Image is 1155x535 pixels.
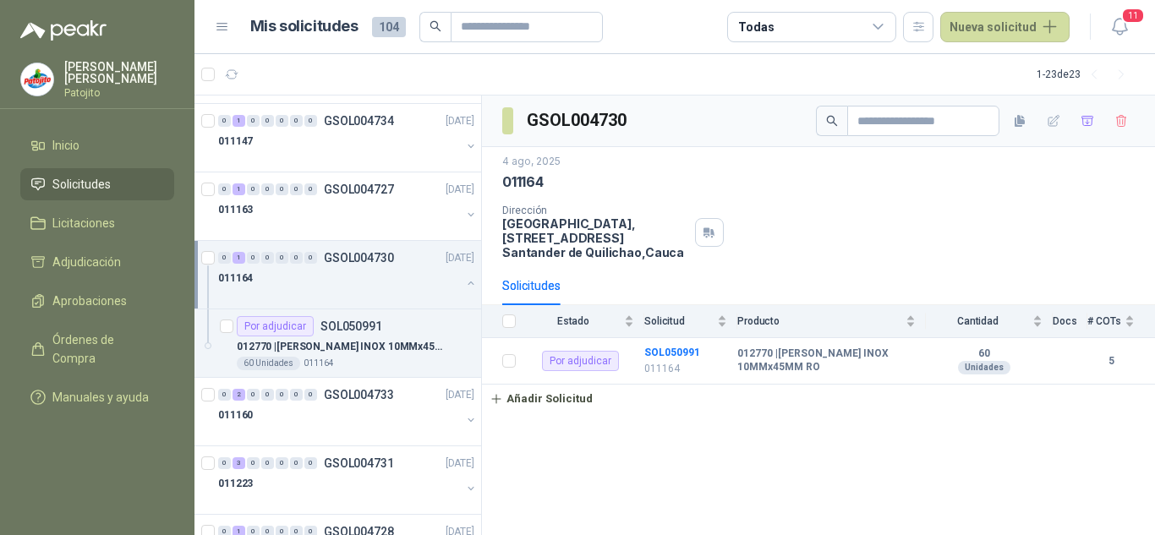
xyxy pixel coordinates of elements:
div: Unidades [958,361,1010,374]
div: 0 [247,252,260,264]
p: SOL050991 [320,320,382,332]
span: Estado [526,315,621,327]
p: 012770 | [PERSON_NAME] INOX 10MMx45MM RO [237,339,447,355]
p: 011223 [218,476,253,492]
span: Órdenes de Compra [52,330,158,368]
div: 0 [261,183,274,195]
div: 0 [261,457,274,469]
th: Producto [737,305,926,338]
div: 0 [247,183,260,195]
p: 011163 [218,202,253,218]
span: Licitaciones [52,214,115,232]
a: SOL050991 [644,347,700,358]
p: Patojito [64,88,174,98]
p: Dirección [502,205,688,216]
span: Adjudicación [52,253,121,271]
p: 011147 [218,134,253,150]
span: Manuales y ayuda [52,388,149,407]
p: GSOL004734 [324,115,394,127]
div: 1 [233,115,245,127]
div: 0 [276,252,288,264]
span: Producto [737,315,902,327]
p: [DATE] [446,387,474,403]
a: Aprobaciones [20,285,174,317]
span: Solicitudes [52,175,111,194]
a: Órdenes de Compra [20,324,174,374]
div: 0 [218,457,231,469]
div: 0 [247,115,260,127]
p: [PERSON_NAME] [PERSON_NAME] [64,61,174,85]
th: Docs [1053,305,1087,338]
p: [DATE] [446,456,474,472]
a: Inicio [20,129,174,161]
div: 0 [276,389,288,401]
a: Por adjudicarSOL050991012770 |[PERSON_NAME] INOX 10MMx45MM RO60 Unidades011164 [194,309,481,378]
p: [DATE] [446,113,474,129]
p: 011164 [644,361,727,377]
div: 0 [218,252,231,264]
div: 0 [218,389,231,401]
div: 1 [233,252,245,264]
div: 0 [276,183,288,195]
p: GSOL004730 [324,252,394,264]
div: 0 [247,457,260,469]
div: 0 [290,389,303,401]
a: 0 1 0 0 0 0 0 GSOL004734[DATE] 011147 [218,111,478,165]
div: 0 [218,115,231,127]
p: 011160 [218,407,253,423]
b: 012770 | [PERSON_NAME] INOX 10MMx45MM RO [737,347,916,374]
div: 0 [276,115,288,127]
p: 4 ago, 2025 [502,154,561,170]
div: Todas [738,18,774,36]
p: 011164 [218,270,253,287]
button: Añadir Solicitud [482,385,600,413]
th: Cantidad [926,305,1053,338]
p: GSOL004727 [324,183,394,195]
p: GSOL004731 [324,457,394,469]
p: 011164 [502,173,544,191]
p: GSOL004733 [324,389,394,401]
div: 0 [261,389,274,401]
a: 0 2 0 0 0 0 0 GSOL004733[DATE] 011160 [218,385,478,439]
span: search [430,20,441,32]
a: 0 1 0 0 0 0 0 GSOL004730[DATE] 011164 [218,248,478,302]
span: Inicio [52,136,79,155]
div: 0 [261,252,274,264]
div: 0 [304,457,317,469]
button: Nueva solicitud [940,12,1070,42]
img: Company Logo [21,63,53,96]
a: Manuales y ayuda [20,381,174,413]
div: 3 [233,457,245,469]
span: search [826,115,838,127]
div: 0 [261,115,274,127]
div: 0 [290,183,303,195]
button: 11 [1104,12,1135,42]
h1: Mis solicitudes [250,14,359,39]
a: Solicitudes [20,168,174,200]
p: [DATE] [446,182,474,198]
div: 1 [233,183,245,195]
a: Añadir Solicitud [482,385,1155,413]
div: 0 [304,183,317,195]
span: Solicitud [644,315,714,327]
div: Solicitudes [502,276,561,295]
span: Aprobaciones [52,292,127,310]
div: 0 [304,115,317,127]
a: Adjudicación [20,246,174,278]
div: 0 [276,457,288,469]
span: 104 [372,17,406,37]
th: Solicitud [644,305,737,338]
p: [DATE] [446,250,474,266]
div: 0 [304,252,317,264]
div: 2 [233,389,245,401]
th: Estado [526,305,644,338]
a: 0 3 0 0 0 0 0 GSOL004731[DATE] 011223 [218,453,478,507]
div: 1 - 23 de 23 [1037,61,1135,88]
div: 0 [247,389,260,401]
div: 0 [290,457,303,469]
div: 0 [304,389,317,401]
div: 0 [290,252,303,264]
a: Licitaciones [20,207,174,239]
span: Cantidad [926,315,1029,327]
div: 0 [290,115,303,127]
